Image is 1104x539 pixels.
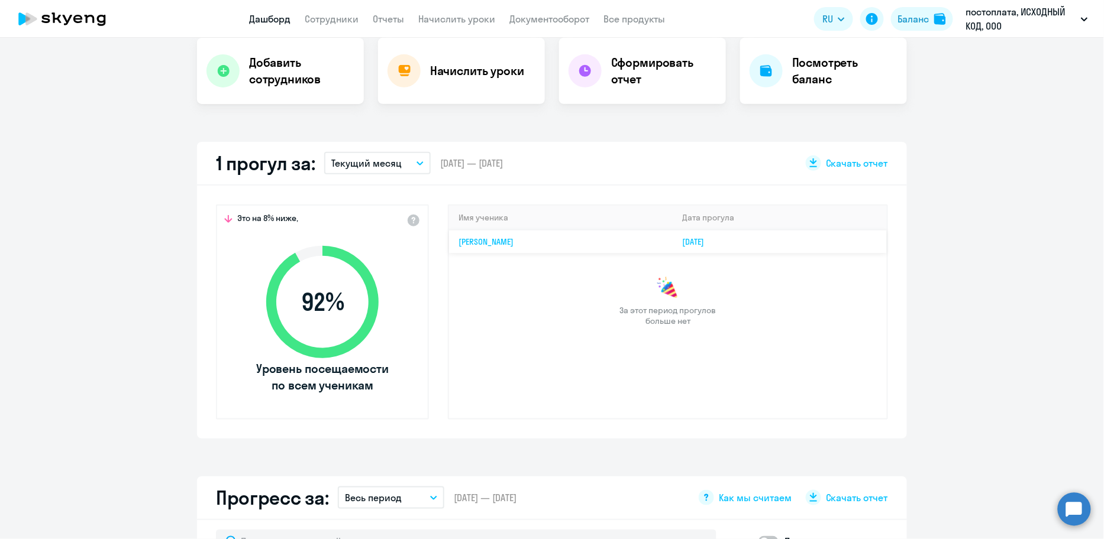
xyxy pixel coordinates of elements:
span: Это на 8% ниже, [237,213,298,227]
span: За этот период прогулов больше нет [618,305,718,326]
th: Имя ученика [449,206,673,230]
p: Текущий месяц [331,156,402,170]
div: Баланс [898,12,929,26]
h2: Прогресс за: [216,486,328,509]
span: Скачать отчет [826,491,888,504]
img: balance [934,13,946,25]
th: Дата прогула [673,206,887,230]
span: Уровень посещаемости по всем ученикам [254,361,390,394]
h4: Добавить сотрудников [249,54,354,87]
button: Текущий месяц [324,152,431,174]
button: Балансbalance [891,7,953,31]
h4: Посмотреть баланс [792,54,898,87]
a: Все продукты [603,13,665,25]
a: [PERSON_NAME] [459,236,514,247]
a: Отчеты [373,13,404,25]
a: [DATE] [683,236,714,247]
p: Весь период [345,491,402,505]
span: Как мы считаем [719,491,792,504]
span: 92 % [254,288,390,316]
a: Сотрудники [305,13,359,25]
button: постоплата, ИСХОДНЫЙ КОД, ООО [960,5,1094,33]
h4: Сформировать отчет [611,54,716,87]
button: Весь период [338,486,444,509]
p: постоплата, ИСХОДНЫЙ КОД, ООО [966,5,1076,33]
img: congrats [656,277,680,300]
span: [DATE] — [DATE] [440,157,503,170]
span: RU [822,12,833,26]
span: Скачать отчет [826,157,888,170]
h4: Начислить уроки [430,63,524,79]
a: Дашборд [249,13,290,25]
a: Начислить уроки [418,13,495,25]
span: [DATE] — [DATE] [454,491,517,504]
a: Документооборот [509,13,589,25]
button: RU [814,7,853,31]
h2: 1 прогул за: [216,151,315,175]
